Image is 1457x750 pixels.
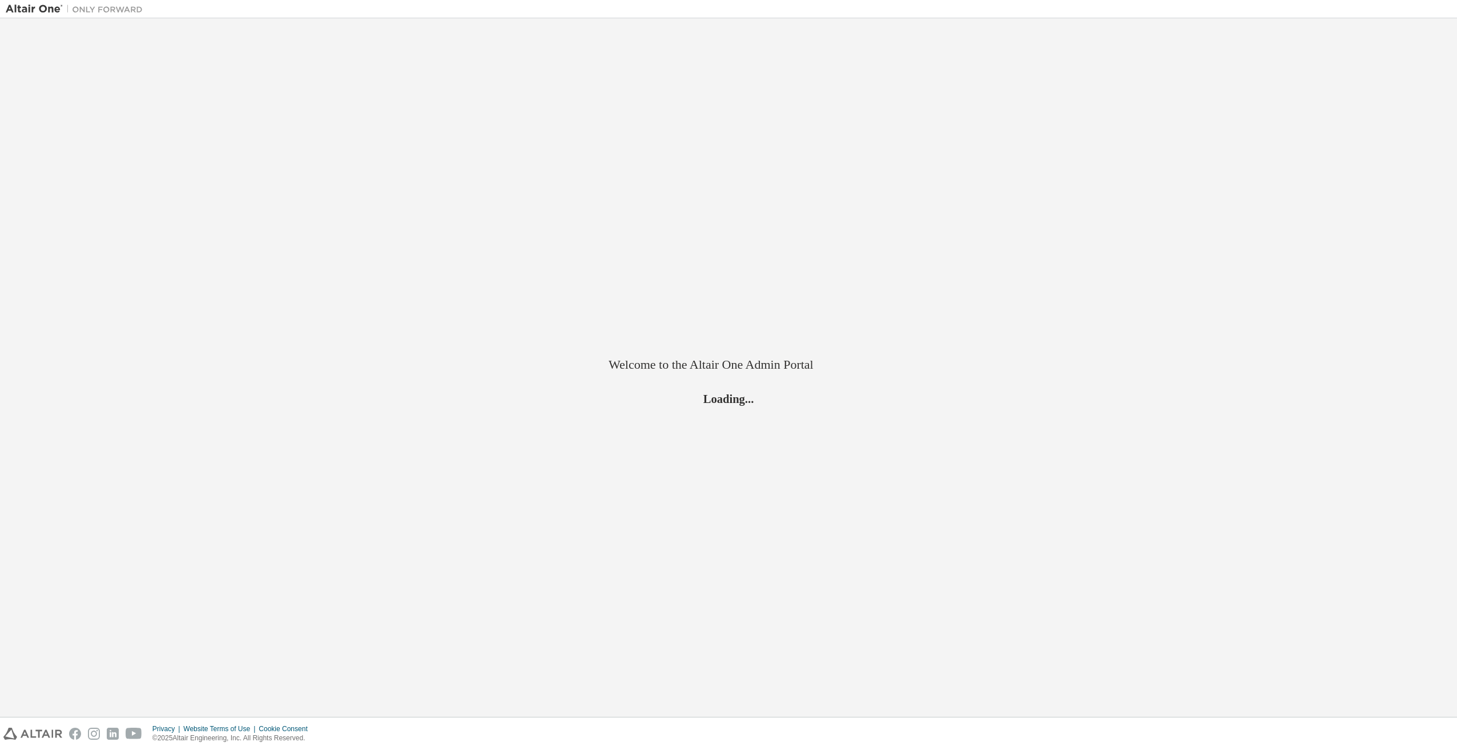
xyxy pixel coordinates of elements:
img: instagram.svg [88,728,100,740]
div: Privacy [152,724,183,733]
p: © 2025 Altair Engineering, Inc. All Rights Reserved. [152,733,315,743]
h2: Welcome to the Altair One Admin Portal [609,357,848,373]
img: facebook.svg [69,728,81,740]
img: youtube.svg [126,728,142,740]
img: linkedin.svg [107,728,119,740]
div: Cookie Consent [259,724,314,733]
div: Website Terms of Use [183,724,259,733]
img: altair_logo.svg [3,728,62,740]
img: Altair One [6,3,148,15]
h2: Loading... [609,392,848,406]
